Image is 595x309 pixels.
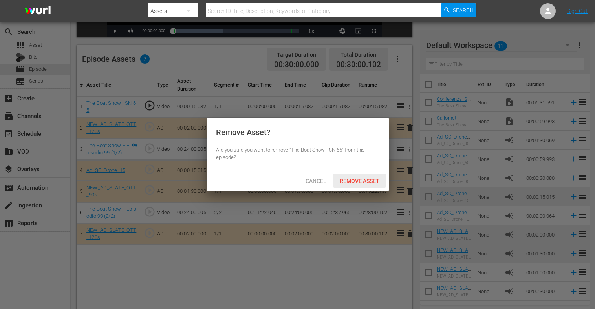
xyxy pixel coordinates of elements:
span: menu [5,6,14,16]
div: Are you sure you want to remove "The Boat Show - SN 65" from this episode? [216,146,379,161]
img: ans4CAIJ8jUAAAAAAAAAAAAAAAAAAAAAAAAgQb4GAAAAAAAAAAAAAAAAAAAAAAAAJMjXAAAAAAAAAAAAAAAAAAAAAAAAgAT5G... [19,2,57,20]
button: Cancel [299,174,333,188]
span: Remove Asset [333,178,386,184]
a: Sign Out [567,8,588,14]
span: Cancel [299,178,333,184]
button: Remove Asset [333,174,386,188]
span: Search [453,3,474,17]
button: Search [441,3,476,17]
div: Remove Asset? [216,128,271,137]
